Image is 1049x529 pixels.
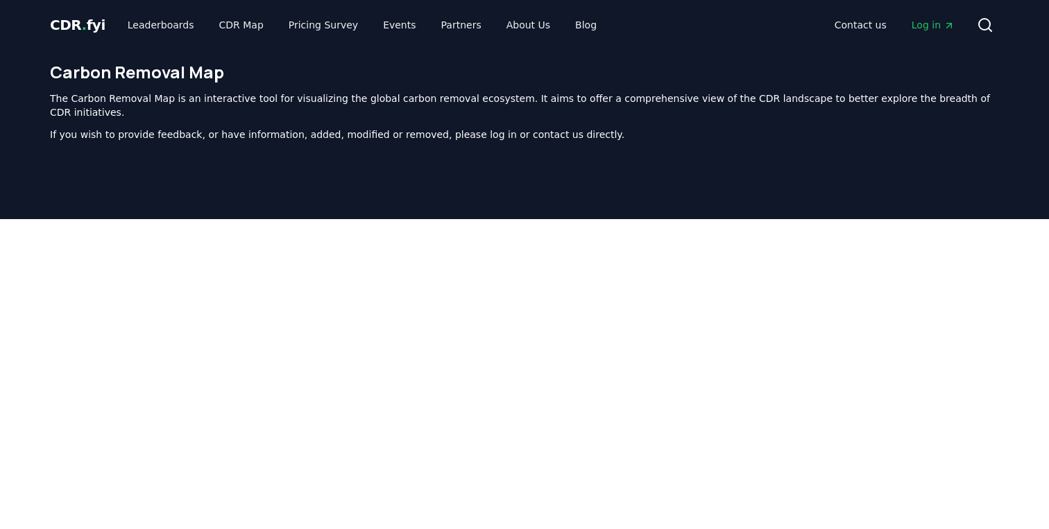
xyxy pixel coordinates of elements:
[372,12,427,37] a: Events
[495,12,561,37] a: About Us
[564,12,608,37] a: Blog
[278,12,369,37] a: Pricing Survey
[430,12,493,37] a: Partners
[50,15,105,35] a: CDR.fyi
[50,17,105,33] span: CDR fyi
[824,12,898,37] a: Contact us
[117,12,608,37] nav: Main
[82,17,87,33] span: .
[912,18,955,32] span: Log in
[50,92,999,119] p: The Carbon Removal Map is an interactive tool for visualizing the global carbon removal ecosystem...
[824,12,966,37] nav: Main
[117,12,205,37] a: Leaderboards
[208,12,275,37] a: CDR Map
[50,61,999,83] h1: Carbon Removal Map
[50,128,999,141] p: If you wish to provide feedback, or have information, added, modified or removed, please log in o...
[901,12,966,37] a: Log in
